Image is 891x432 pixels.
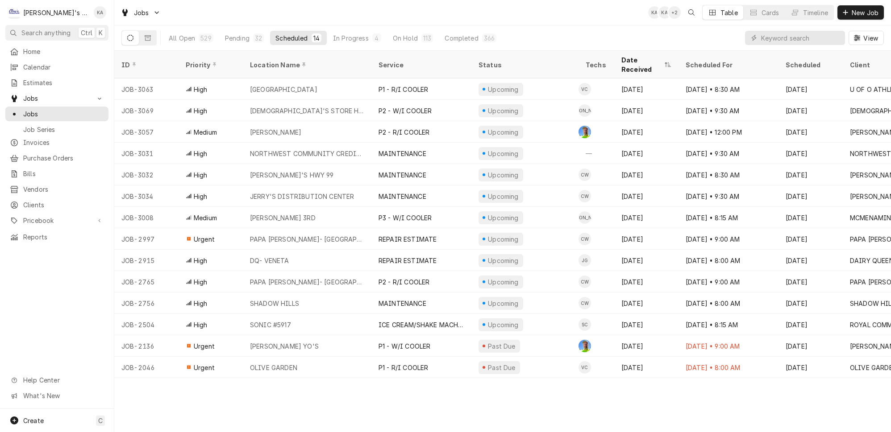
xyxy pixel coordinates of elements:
[684,5,699,20] button: Open search
[114,78,179,100] div: JOB-3063
[679,100,779,121] div: [DATE] • 9:30 AM
[114,228,179,250] div: JOB-2997
[94,6,106,19] div: Korey Austin's Avatar
[379,192,426,201] div: MAINTENANCE
[379,320,464,329] div: ICE CREAM/SHAKE MACHINE REPAIR
[114,335,179,357] div: JOB-2136
[579,190,591,202] div: CW
[484,33,495,43] div: 366
[194,85,208,94] span: High
[114,100,179,121] div: JOB-3069
[579,254,591,267] div: JG
[779,271,843,292] div: [DATE]
[479,60,570,70] div: Status
[23,375,103,385] span: Help Center
[250,128,301,137] div: [PERSON_NAME]
[614,228,679,250] div: [DATE]
[679,185,779,207] div: [DATE] • 9:30 AM
[194,341,215,351] span: Urgent
[779,100,843,121] div: [DATE]
[379,341,430,351] div: P1 - W/I COOLER
[121,60,170,70] div: ID
[850,8,880,17] span: New Job
[250,60,362,70] div: Location Name
[23,125,104,134] span: Job Series
[275,33,308,43] div: Scheduled
[679,78,779,100] div: [DATE] • 8:30 AM
[487,85,520,94] div: Upcoming
[614,271,679,292] div: [DATE]
[194,192,208,201] span: High
[579,340,591,352] div: GA
[23,169,104,178] span: Bills
[23,62,104,72] span: Calendar
[5,197,108,212] a: Clients
[23,232,104,242] span: Reports
[379,256,437,265] div: REPAIR ESTIMATE
[579,143,614,164] div: —
[487,192,520,201] div: Upcoming
[679,314,779,335] div: [DATE] • 8:15 AM
[614,121,679,143] div: [DATE]
[614,357,679,378] div: [DATE]
[5,388,108,403] a: Go to What's New
[374,33,379,43] div: 4
[94,6,106,19] div: KA
[379,235,437,244] div: REPAIR ESTIMATE
[194,128,217,137] span: Medium
[487,128,520,137] div: Upcoming
[423,33,431,43] div: 113
[194,277,208,287] span: High
[5,25,108,41] button: Search anythingCtrlK
[579,297,591,309] div: CW
[5,107,108,121] a: Jobs
[579,169,591,181] div: Cameron Ward's Avatar
[23,391,103,400] span: What's New
[779,292,843,314] div: [DATE]
[648,6,661,19] div: Korey Austin's Avatar
[313,33,320,43] div: 14
[99,28,103,37] span: K
[487,213,520,222] div: Upcoming
[762,8,779,17] div: Cards
[23,417,44,424] span: Create
[579,211,591,224] div: Justin Achter's Avatar
[579,190,591,202] div: Cameron Ward's Avatar
[614,207,679,228] div: [DATE]
[579,83,591,95] div: VC
[379,363,428,372] div: P1 - R/I COOLER
[23,109,104,119] span: Jobs
[579,297,591,309] div: Cameron Ward's Avatar
[379,128,429,137] div: P2 - R/I COOLER
[194,170,208,180] span: High
[579,318,591,331] div: SC
[679,143,779,164] div: [DATE] • 9:30 AM
[194,235,215,244] span: Urgent
[379,149,426,158] div: MAINTENANCE
[445,33,478,43] div: Completed
[679,121,779,143] div: [DATE] • 12:00 PM
[194,213,217,222] span: Medium
[23,153,104,163] span: Purchase Orders
[23,78,104,87] span: Estimates
[586,60,607,70] div: Techs
[379,299,426,308] div: MAINTENANCE
[779,185,843,207] div: [DATE]
[487,149,520,158] div: Upcoming
[579,361,591,374] div: VC
[5,75,108,90] a: Estimates
[679,292,779,314] div: [DATE] • 8:00 AM
[786,60,834,70] div: Scheduled
[579,233,591,245] div: Cameron Ward's Avatar
[487,277,520,287] div: Upcoming
[668,6,681,19] div: + 2
[379,106,432,115] div: P2 - W/I COOLER
[250,299,299,308] div: SHADOW HILLS
[686,60,770,70] div: Scheduled For
[579,254,591,267] div: Johnny Guerra's Avatar
[23,216,91,225] span: Pricebook
[614,292,679,314] div: [DATE]
[761,31,841,45] input: Keyword search
[250,277,364,287] div: PAPA [PERSON_NAME]- [GEOGRAPHIC_DATA]
[614,100,679,121] div: [DATE]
